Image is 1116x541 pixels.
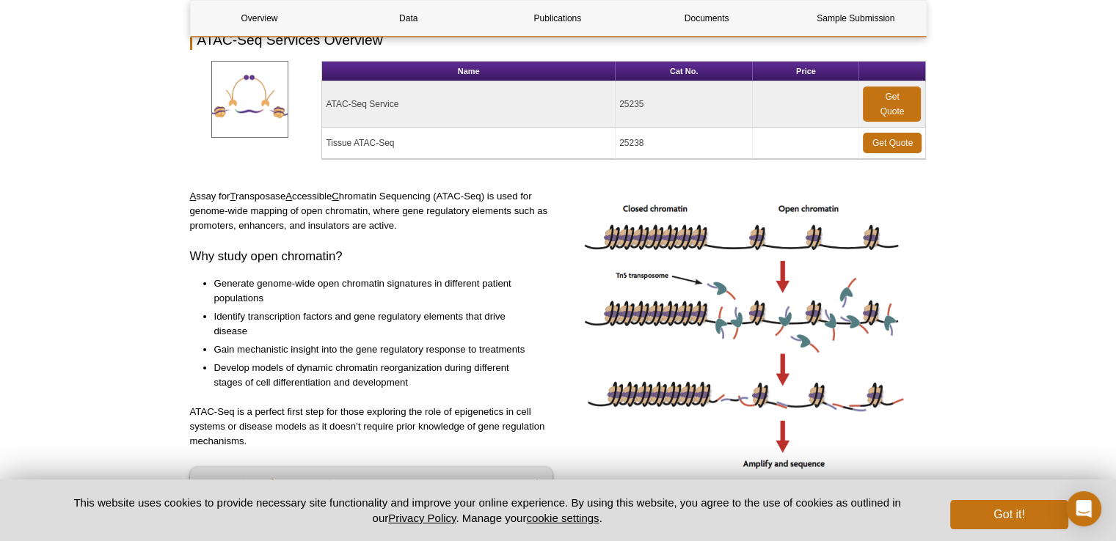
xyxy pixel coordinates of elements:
[48,495,927,526] p: This website uses cookies to provide necessary site functionality and improve your online experie...
[214,309,539,339] li: Identify transcription factors and gene regulatory elements that drive disease
[1066,491,1101,526] div: Open Intercom Messenger
[322,81,616,128] td: ATAC-Seq Service
[753,62,859,81] th: Price
[616,128,753,159] td: 25238
[214,342,539,357] li: Gain mechanistic insight into the gene regulatory response to treatments
[950,500,1068,529] button: Got it!
[526,512,599,524] button: cookie settings
[190,405,553,449] p: ATAC-Seq is a perfect first step for those exploring the role of epigenetics in cell systems or d...
[322,62,616,81] th: Name
[191,1,329,36] a: Overview
[863,133,922,153] a: Get Quote
[190,248,553,265] h3: Why study open chromatin?
[322,128,616,159] td: Tissue ATAC-Seq
[230,191,236,202] u: T
[580,189,910,474] img: ATAC-Seq image
[190,191,197,202] u: A
[214,361,539,390] li: Develop models of dynamic chromatin reorganization during different stages of cell differentiatio...
[863,87,921,122] a: Get Quote
[616,81,753,128] td: 25235
[787,1,924,36] a: Sample Submission
[340,1,478,36] a: Data
[616,62,753,81] th: Cat No.
[285,191,292,202] u: A
[190,467,553,499] a: Learn More About ATAC-Seq
[332,191,339,202] u: C
[214,276,539,306] li: Generate genome-wide open chromatin signatures in different patient populations
[388,512,456,524] a: Privacy Policy
[190,30,927,50] h2: ATAC-Seq Services Overview
[638,1,776,36] a: Documents
[211,61,288,138] img: ATAC-SeqServices
[489,1,627,36] a: Publications
[190,189,553,233] p: ssay for ransposase ccessible hromatin Sequencing (ATAC-Seq) is used for genome-wide mapping of o...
